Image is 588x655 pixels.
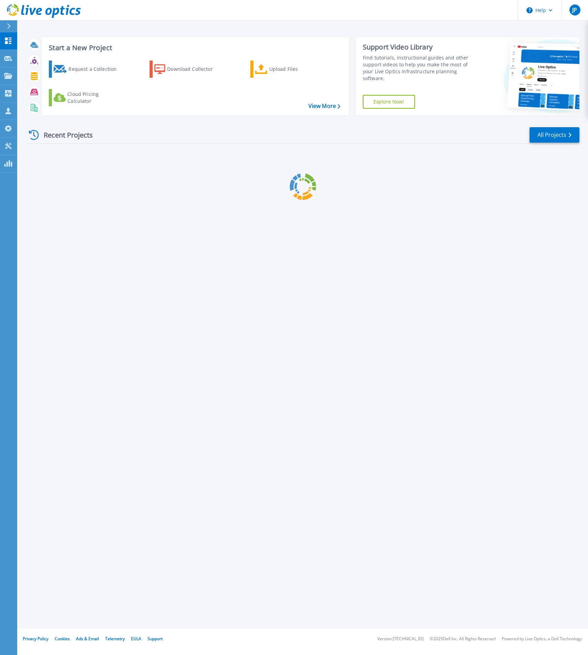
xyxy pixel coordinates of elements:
a: Explore Now! [363,95,415,109]
li: © 2025 Dell Inc. All Rights Reserved [430,637,496,641]
a: Privacy Policy [23,636,48,642]
h3: Start a New Project [49,44,340,52]
div: Request a Collection [68,62,123,76]
a: Cloud Pricing Calculator [49,89,126,106]
div: Upload Files [269,62,324,76]
a: Upload Files [250,61,327,78]
a: Download Collector [150,61,226,78]
div: Find tutorials, instructional guides and other support videos to help you make the most of your L... [363,54,476,82]
a: EULA [131,636,141,642]
div: Recent Projects [26,127,102,143]
a: Request a Collection [49,61,126,78]
li: Powered by Live Optics, a Dell Technology [502,637,582,641]
a: Support [148,636,163,642]
a: All Projects [530,127,579,143]
span: JP [572,7,577,13]
a: Telemetry [105,636,125,642]
a: View More [308,103,340,109]
li: Version: [TECHNICAL_ID] [377,637,424,641]
div: Download Collector [167,62,222,76]
a: Ads & Email [76,636,99,642]
div: Support Video Library [363,43,476,52]
div: Cloud Pricing Calculator [67,91,122,105]
a: Cookies [55,636,70,642]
